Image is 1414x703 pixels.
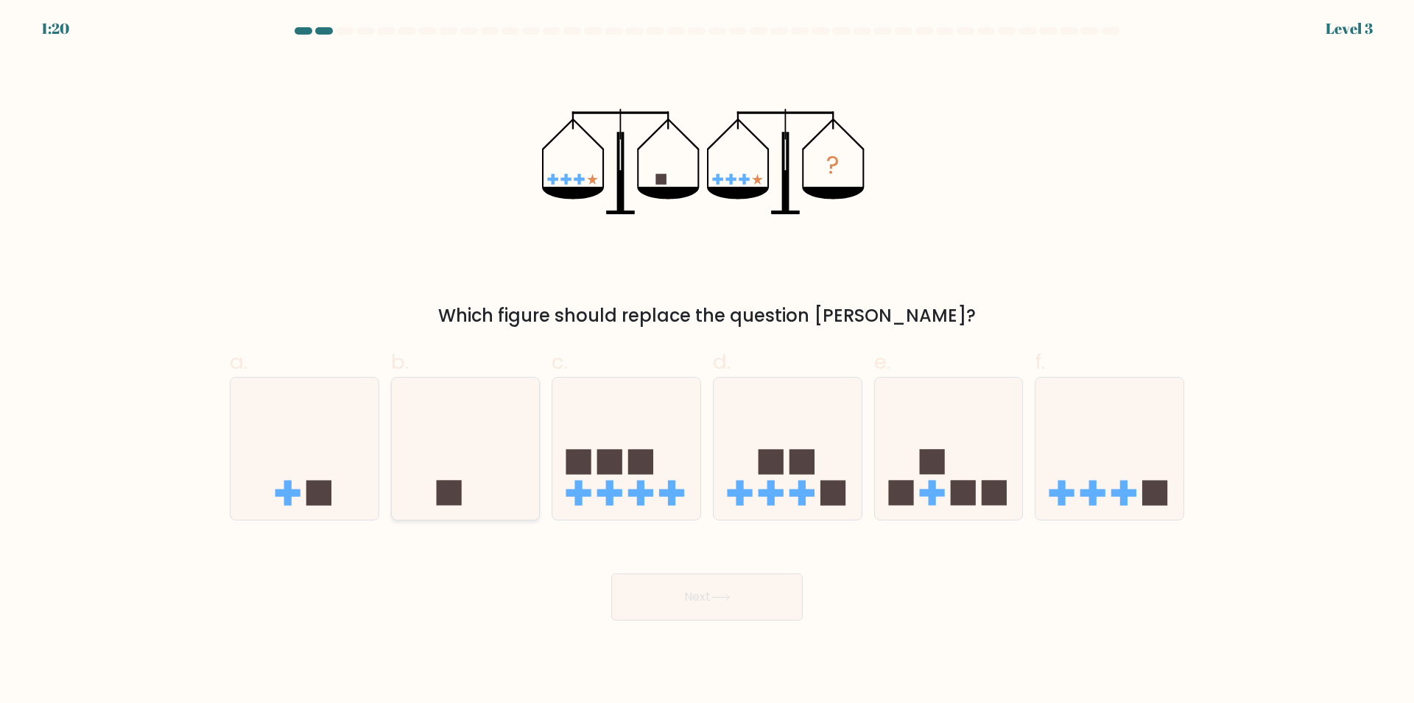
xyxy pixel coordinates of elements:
tspan: ? [826,148,840,183]
span: a. [230,347,247,376]
div: 1:20 [41,18,69,40]
div: Which figure should replace the question [PERSON_NAME]? [239,303,1175,329]
div: Level 3 [1326,18,1373,40]
span: d. [713,347,731,376]
span: c. [552,347,568,376]
span: e. [874,347,890,376]
button: Next [611,573,803,621]
span: f. [1035,347,1045,376]
span: b. [391,347,409,376]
